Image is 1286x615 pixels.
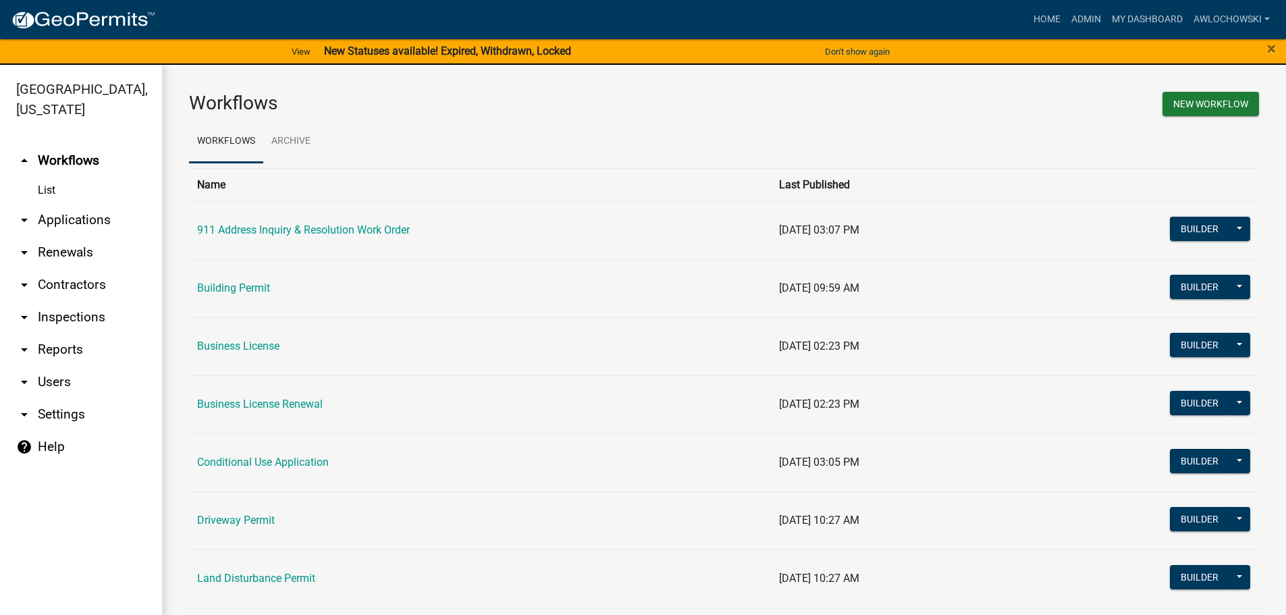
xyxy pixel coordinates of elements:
a: Admin [1066,7,1106,32]
i: arrow_drop_down [16,374,32,390]
button: Builder [1170,507,1229,531]
h3: Workflows [189,92,714,115]
span: [DATE] 10:27 AM [779,572,859,585]
button: Don't show again [820,41,895,63]
button: Close [1267,41,1276,57]
span: [DATE] 02:23 PM [779,398,859,410]
a: Workflows [189,120,263,163]
span: [DATE] 03:05 PM [779,456,859,469]
i: help [16,439,32,455]
a: Driveway Permit [197,514,275,527]
a: Land Disturbance Permit [197,572,315,585]
button: New Workflow [1162,92,1259,116]
button: Builder [1170,333,1229,357]
i: arrow_drop_up [16,153,32,169]
a: 911 Address Inquiry & Resolution Work Order [197,223,410,236]
th: Name [189,168,771,201]
button: Builder [1170,449,1229,473]
a: Business License Renewal [197,398,323,410]
i: arrow_drop_down [16,342,32,358]
a: Home [1028,7,1066,32]
i: arrow_drop_down [16,244,32,261]
span: [DATE] 02:23 PM [779,340,859,352]
button: Builder [1170,391,1229,415]
span: [DATE] 09:59 AM [779,282,859,294]
a: Archive [263,120,319,163]
button: Builder [1170,275,1229,299]
i: arrow_drop_down [16,212,32,228]
a: View [286,41,316,63]
a: Building Permit [197,282,270,294]
button: Builder [1170,565,1229,589]
a: awlochowski [1188,7,1275,32]
a: Conditional Use Application [197,456,329,469]
span: [DATE] 03:07 PM [779,223,859,236]
a: Business License [197,340,279,352]
i: arrow_drop_down [16,309,32,325]
a: My Dashboard [1106,7,1188,32]
i: arrow_drop_down [16,406,32,423]
span: [DATE] 10:27 AM [779,514,859,527]
button: Builder [1170,217,1229,241]
i: arrow_drop_down [16,277,32,293]
span: × [1267,39,1276,58]
strong: New Statuses available! Expired, Withdrawn, Locked [324,45,571,57]
th: Last Published [771,168,1013,201]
